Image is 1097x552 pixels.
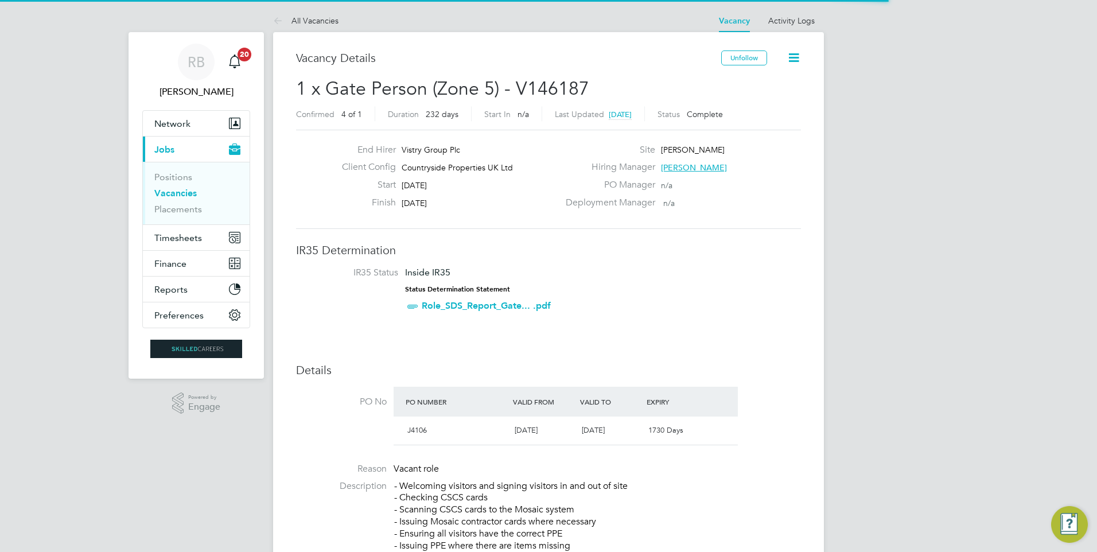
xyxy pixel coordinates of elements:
label: End Hirer [333,144,396,156]
span: [PERSON_NAME] [661,162,727,173]
span: Engage [188,402,220,412]
span: Finance [154,258,186,269]
a: All Vacancies [273,15,339,26]
a: Vacancy [719,16,750,26]
a: Go to home page [142,340,250,358]
span: Complete [687,109,723,119]
span: Inside IR35 [405,267,450,278]
span: [DATE] [609,110,632,119]
span: [PERSON_NAME] [661,145,725,155]
span: J4106 [407,425,427,435]
span: [DATE] [582,425,605,435]
span: 1 x Gate Person (Zone 5) - V146187 [296,77,589,100]
label: Site [559,144,655,156]
span: [DATE] [402,180,427,191]
img: skilledcareers-logo-retina.png [150,340,242,358]
span: n/a [663,198,675,208]
span: n/a [661,180,672,191]
span: RB [188,55,205,69]
a: Activity Logs [768,15,815,26]
span: Ryan Burns [142,85,250,99]
button: Finance [143,251,250,276]
label: Confirmed [296,109,334,119]
button: Jobs [143,137,250,162]
label: Start [333,179,396,191]
label: Description [296,480,387,492]
span: Countryside Properties UK Ltd [402,162,513,173]
div: Valid From [510,391,577,412]
a: Powered byEngage [172,392,221,414]
label: IR35 Status [308,267,398,279]
span: Preferences [154,310,204,321]
span: 4 of 1 [341,109,362,119]
div: PO Number [403,391,510,412]
button: Timesheets [143,225,250,250]
span: [DATE] [515,425,538,435]
span: 1730 Days [648,425,683,435]
div: Jobs [143,162,250,224]
label: PO Manager [559,179,655,191]
span: Reports [154,284,188,295]
span: 232 days [426,109,458,119]
a: Role_SDS_Report_Gate... .pdf [422,300,551,311]
label: Last Updated [555,109,604,119]
span: Powered by [188,392,220,402]
label: Hiring Manager [559,161,655,173]
label: Duration [388,109,419,119]
nav: Main navigation [129,32,264,379]
button: Preferences [143,302,250,328]
span: Network [154,118,190,129]
a: Positions [154,172,192,182]
span: 20 [238,48,251,61]
strong: Status Determination Statement [405,285,510,293]
a: RB[PERSON_NAME] [142,44,250,99]
button: Unfollow [721,50,767,65]
span: Timesheets [154,232,202,243]
span: Jobs [154,144,174,155]
span: Vistry Group Plc [402,145,460,155]
h3: Vacancy Details [296,50,721,65]
label: Client Config [333,161,396,173]
a: Vacancies [154,188,197,199]
h3: Details [296,363,801,378]
span: n/a [518,109,529,119]
label: Deployment Manager [559,197,655,209]
div: Expiry [644,391,711,412]
span: Vacant role [394,463,439,475]
a: Placements [154,204,202,215]
div: Valid To [577,391,644,412]
a: 20 [223,44,246,80]
label: PO No [296,396,387,408]
span: [DATE] [402,198,427,208]
button: Network [143,111,250,136]
label: Reason [296,463,387,475]
h3: IR35 Determination [296,243,801,258]
label: Start In [484,109,511,119]
button: Engage Resource Center [1051,506,1088,543]
label: Finish [333,197,396,209]
button: Reports [143,277,250,302]
label: Status [658,109,680,119]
